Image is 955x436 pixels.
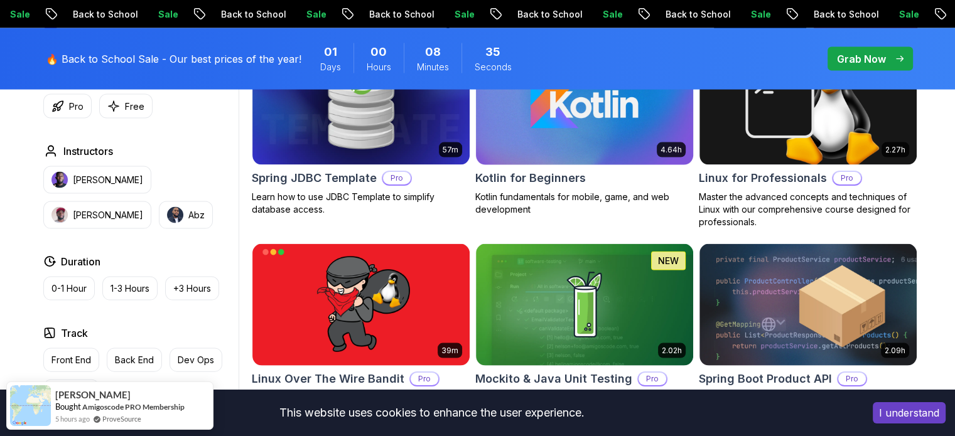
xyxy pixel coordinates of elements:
[699,243,917,417] a: Spring Boot Product API card2.09hSpring Boot Product APIProBuild a fully functional Product API f...
[411,373,438,385] p: Pro
[475,169,586,187] h2: Kotlin for Beginners
[43,201,151,229] button: instructor img[PERSON_NAME]
[873,402,946,423] button: Accept cookies
[476,244,693,366] img: Mockito & Java Unit Testing card
[252,169,377,187] h2: Spring JDBC Template
[115,354,154,366] p: Back End
[699,191,917,228] p: Master the advanced concepts and techniques of Linux with our comprehensive course designed for p...
[425,43,441,61] span: 8 Minutes
[111,282,149,295] p: 1-3 Hours
[803,8,888,21] p: Back to School
[252,43,470,216] a: Spring JDBC Template card57mSpring JDBC TemplateProLearn how to use JDBC Template to simplify dat...
[662,346,682,356] p: 2.02h
[51,354,91,366] p: Front End
[102,277,158,300] button: 1-3 Hours
[73,209,143,221] p: [PERSON_NAME]
[62,8,148,21] p: Back to School
[655,8,740,21] p: Back to School
[107,348,162,372] button: Back End
[148,8,188,21] p: Sale
[99,94,153,119] button: Free
[658,255,679,267] p: NEW
[740,8,780,21] p: Sale
[252,191,470,216] p: Learn how to use JDBC Template to simplify database access.
[592,8,632,21] p: Sale
[888,8,929,21] p: Sale
[885,145,905,155] p: 2.27h
[470,40,698,167] img: Kotlin for Beginners card
[43,348,99,372] button: Front End
[475,191,694,216] p: Kotlin fundamentals for mobile, game, and web development
[507,8,592,21] p: Back to School
[125,100,144,113] p: Free
[320,61,341,73] span: Days
[170,348,222,372] button: Dev Ops
[639,373,666,385] p: Pro
[188,209,205,221] p: Abz
[475,370,632,388] h2: Mockito & Java Unit Testing
[43,94,92,119] button: Pro
[383,172,411,184] p: Pro
[699,43,917,165] img: Linux for Professionals card
[699,43,917,228] a: Linux for Professionals card2.27hLinux for ProfessionalsProMaster the advanced concepts and techn...
[475,43,694,216] a: Kotlin for Beginners card4.64hKotlin for BeginnersKotlin fundamentals for mobile, game, and web d...
[61,326,88,341] h2: Track
[55,390,131,400] span: [PERSON_NAME]
[699,169,827,187] h2: Linux for Professionals
[43,380,99,403] button: Full Stack
[370,43,387,61] span: 0 Hours
[252,43,470,165] img: Spring JDBC Template card
[359,8,444,21] p: Back to School
[55,413,90,424] span: 5 hours ago
[159,201,213,229] button: instructor imgAbz
[51,172,68,188] img: instructor img
[63,144,113,159] h2: Instructors
[324,43,337,61] span: 1 Days
[51,282,87,295] p: 0-1 Hour
[178,354,214,366] p: Dev Ops
[885,346,905,356] p: 2.09h
[441,346,458,356] p: 39m
[699,370,832,388] h2: Spring Boot Product API
[699,244,917,366] img: Spring Boot Product API card
[10,385,51,426] img: provesource social proof notification image
[444,8,484,21] p: Sale
[485,43,500,61] span: 35 Seconds
[102,413,141,424] a: ProveSource
[43,277,95,300] button: 0-1 Hour
[252,370,404,388] h2: Linux Over The Wire Bandit
[837,51,886,66] p: Grab Now
[61,254,100,269] h2: Duration
[661,145,682,155] p: 4.64h
[296,8,336,21] p: Sale
[46,51,301,66] p: 🔥 Back to School Sale - Our best prices of the year!
[82,402,185,412] a: Amigoscode PRO Membership
[9,399,854,427] div: This website uses cookies to enhance the user experience.
[833,172,861,184] p: Pro
[252,243,470,404] a: Linux Over The Wire Bandit card39mLinux Over The Wire BanditProLearn the basics of Linux and Bash.
[443,145,458,155] p: 57m
[838,373,866,385] p: Pro
[475,61,512,73] span: Seconds
[367,61,391,73] span: Hours
[69,100,84,113] p: Pro
[43,166,151,194] button: instructor img[PERSON_NAME]
[252,244,470,366] img: Linux Over The Wire Bandit card
[417,61,449,73] span: Minutes
[210,8,296,21] p: Back to School
[165,277,219,300] button: +3 Hours
[55,401,81,412] span: Bought
[51,207,68,223] img: instructor img
[73,174,143,186] p: [PERSON_NAME]
[167,207,183,223] img: instructor img
[173,282,211,295] p: +3 Hours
